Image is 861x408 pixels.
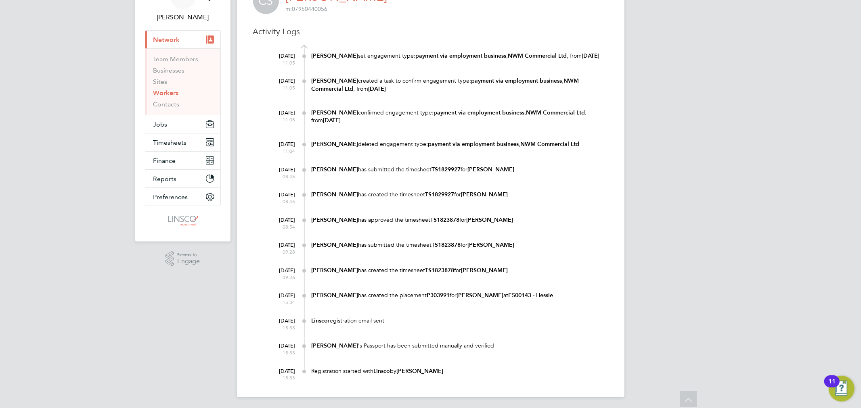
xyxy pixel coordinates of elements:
div: deleted engagement type: , [312,140,608,148]
b: [PERSON_NAME] [312,77,358,84]
div: Registration started with by [312,367,608,375]
div: 11 [828,381,836,392]
b: TS1823878 [431,216,460,223]
span: 08:54 [263,224,295,230]
span: Preferences [153,193,188,201]
span: Chloe Whittall [145,12,221,22]
b: TS1829927 [425,191,455,198]
b: NWM Commercial Ltd [521,141,580,148]
div: [DATE] [263,137,295,154]
b: [PERSON_NAME] [312,216,358,223]
div: set engagement type: , , from [312,52,608,60]
button: Open Resource Center, 11 new notifications [829,376,855,402]
div: has created the timesheet for [312,266,608,274]
b: [PERSON_NAME] [468,241,515,248]
div: confirmed engagement type: , , from [312,109,608,124]
b: [PERSON_NAME] [312,109,358,116]
div: [DATE] [263,106,295,123]
b: [PERSON_NAME] [461,191,508,198]
b: Linsco [312,317,328,324]
b: E500143 - Hessle [509,292,553,299]
span: 11:05 [263,60,295,66]
b: [PERSON_NAME] [312,52,358,59]
span: 08:45 [263,198,295,205]
span: Powered by [177,251,200,258]
div: has submitted the timesheet for [312,241,608,249]
img: linsco-logo-retina.png [166,214,199,227]
span: 15:33 [263,325,295,331]
div: [DATE] [263,263,295,280]
div: has created the timesheet for [312,191,608,198]
button: Network [145,31,220,48]
span: 15:34 [263,299,295,306]
b: [DATE] [323,117,341,124]
b: [PERSON_NAME] [312,191,358,198]
span: 11:05 [263,85,295,91]
b: TS1823878 [425,267,455,274]
h3: Activity Logs [253,26,608,37]
b: TS1829927 [432,166,461,173]
a: Sites [153,78,168,85]
div: [DATE] [263,364,295,381]
b: [PERSON_NAME] [457,292,504,299]
div: has approved the timesheet for [312,216,608,224]
a: Team Members [153,55,199,63]
span: 09:26 [263,274,295,281]
span: 15:33 [263,375,295,381]
span: 11:04 [263,148,295,154]
div: has submitted the timesheet for [312,166,608,173]
b: [PERSON_NAME] [312,342,358,349]
button: Timesheets [145,133,220,151]
b: [DATE] [369,85,386,92]
span: Reports [153,175,177,183]
button: Jobs [145,115,220,133]
div: has created the placement for at [312,291,608,299]
b: [DATE] [582,52,600,59]
span: Engage [177,258,200,265]
b: P303991 [427,292,450,299]
span: 09:28 [263,249,295,255]
span: Network [153,36,180,44]
div: [DATE] [263,49,295,66]
b: payment via employment business [428,141,519,148]
b: [PERSON_NAME] [397,368,444,375]
a: Workers [153,89,179,97]
b: Linsco [374,368,390,375]
button: Reports [145,170,220,187]
div: 's Passport has been submitted manually and verified [312,342,608,350]
b: [PERSON_NAME] [312,292,358,299]
b: [PERSON_NAME] [312,267,358,274]
b: [PERSON_NAME] [461,267,508,274]
span: Timesheets [153,139,187,146]
a: Businesses [153,67,185,74]
b: NWM Commercial Ltd [508,52,567,59]
a: Go to home page [145,214,221,227]
b: payment via employment business [434,109,525,116]
div: [DATE] [263,339,295,356]
span: 08:45 [263,173,295,180]
div: [DATE] [263,187,295,204]
span: m: [286,5,292,12]
div: [DATE] [263,238,295,255]
b: TS1823878 [432,241,461,248]
div: [DATE] [263,288,295,305]
b: [PERSON_NAME] [312,241,358,248]
b: payment via employment business [471,77,562,84]
div: [DATE] [263,213,295,230]
b: [PERSON_NAME] [467,216,513,223]
div: created a task to confirm engagement type: , , from [312,77,608,92]
span: 11:05 [263,117,295,123]
b: NWM Commercial Ltd [526,109,585,116]
b: [PERSON_NAME] [312,166,358,173]
div: registration email sent [312,317,608,325]
b: [PERSON_NAME] [468,166,515,173]
div: Network [145,48,220,115]
b: payment via employment business [416,52,507,59]
div: [DATE] [263,314,295,331]
a: Contacts [153,100,180,108]
span: Jobs [153,121,168,128]
span: 07950440056 [286,5,328,12]
span: Finance [153,157,176,164]
button: Preferences [145,188,220,206]
span: 15:33 [263,350,295,356]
